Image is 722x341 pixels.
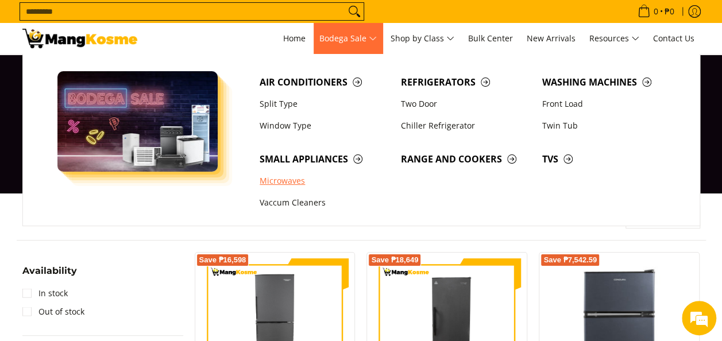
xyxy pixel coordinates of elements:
[319,32,377,46] span: Bodega Sale
[22,29,137,48] img: Class C Home &amp; Business Appliances: Up to 70% Off l Mang Kosme
[395,115,536,137] a: Chiller Refrigerator
[663,7,676,15] span: ₱0
[395,148,536,170] a: Range and Cookers
[260,152,389,166] span: Small Appliances
[6,223,219,263] textarea: Type your message and click 'Submit'
[634,5,678,18] span: •
[542,152,672,166] span: TVs
[521,23,581,54] a: New Arrivals
[149,23,700,54] nav: Main Menu
[468,33,513,44] span: Bulk Center
[401,75,531,90] span: Refrigerators
[391,32,454,46] span: Shop by Class
[254,115,395,137] a: Window Type
[652,7,660,15] span: 0
[653,33,694,44] span: Contact Us
[371,257,418,263] span: Save ₱18,649
[536,148,678,170] a: TVs
[345,3,364,20] button: Search
[395,71,536,93] a: Refrigerators
[57,71,218,172] img: Bodega Sale
[260,75,389,90] span: Air Conditioners
[254,71,395,93] a: Air Conditioners
[542,75,672,90] span: Washing Machines
[254,192,395,214] a: Vaccum Cleaners
[527,33,576,44] span: New Arrivals
[314,23,383,54] a: Bodega Sale
[254,170,395,192] a: Microwaves
[647,23,700,54] a: Contact Us
[60,64,193,79] div: Leave a message
[401,152,531,166] span: Range and Cookers
[22,266,77,284] summary: Open
[462,23,519,54] a: Bulk Center
[199,257,246,263] span: Save ₱16,598
[277,23,311,54] a: Home
[536,71,678,93] a: Washing Machines
[385,23,460,54] a: Shop by Class
[22,284,68,303] a: In stock
[254,148,395,170] a: Small Appliances
[24,99,200,215] span: We are offline. Please leave us a message.
[395,93,536,115] a: Two Door
[254,93,395,115] a: Split Type
[188,6,216,33] div: Minimize live chat window
[589,32,639,46] span: Resources
[22,266,77,276] span: Availability
[22,303,84,321] a: Out of stock
[283,33,306,44] span: Home
[168,263,209,278] em: Submit
[584,23,645,54] a: Resources
[536,93,678,115] a: Front Load
[536,115,678,137] a: Twin Tub
[543,257,597,263] span: Save ₱7,542.59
